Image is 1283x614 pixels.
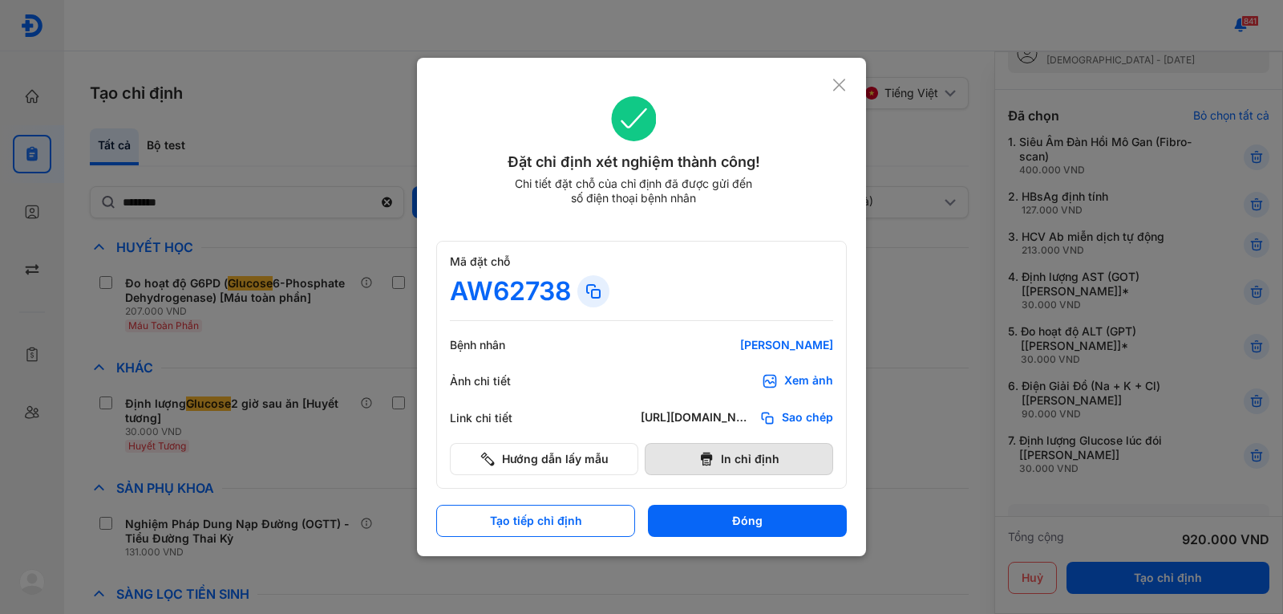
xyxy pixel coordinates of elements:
div: Mã đặt chỗ [450,254,833,269]
button: Hướng dẫn lấy mẫu [450,443,638,475]
div: Đặt chỉ định xét nghiệm thành công! [436,151,832,173]
div: Chi tiết đặt chỗ của chỉ định đã được gửi đến số điện thoại bệnh nhân [508,177,759,205]
div: Link chi tiết [450,411,546,425]
div: [URL][DOMAIN_NAME] [641,410,753,426]
button: Đóng [648,505,847,537]
div: Xem ảnh [784,373,833,389]
span: Sao chép [782,410,833,426]
div: Bệnh nhân [450,338,546,352]
div: Ảnh chi tiết [450,374,546,388]
button: Tạo tiếp chỉ định [436,505,635,537]
button: In chỉ định [645,443,833,475]
div: [PERSON_NAME] [641,338,833,352]
div: AW62738 [450,275,571,307]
